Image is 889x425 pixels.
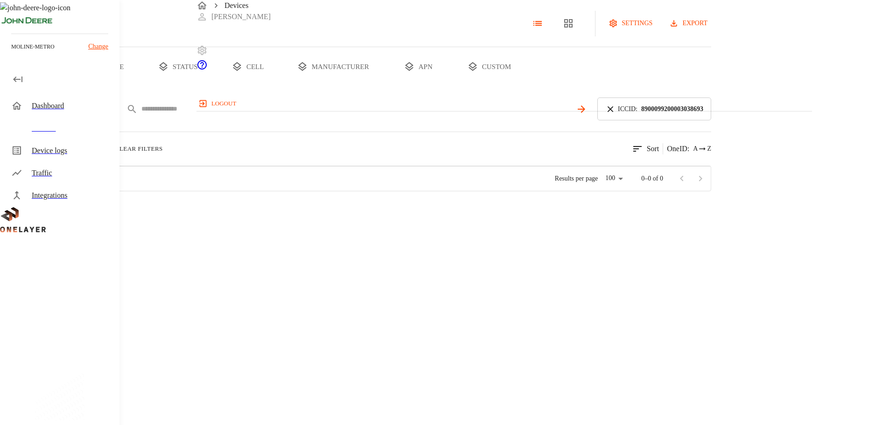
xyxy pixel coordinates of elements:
a: logout [196,96,812,111]
a: onelayer-support [196,64,208,72]
p: [PERSON_NAME] [211,11,271,22]
p: Results per page [555,174,598,183]
p: Sort [647,143,659,154]
button: Clear Filters [101,143,166,154]
p: 0–0 of 0 [641,174,663,183]
div: 100 [602,172,626,185]
span: A [693,144,698,153]
button: logout [196,96,240,111]
p: OneID : [667,143,689,154]
span: Z [707,144,711,153]
span: Support Portal [196,64,208,72]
